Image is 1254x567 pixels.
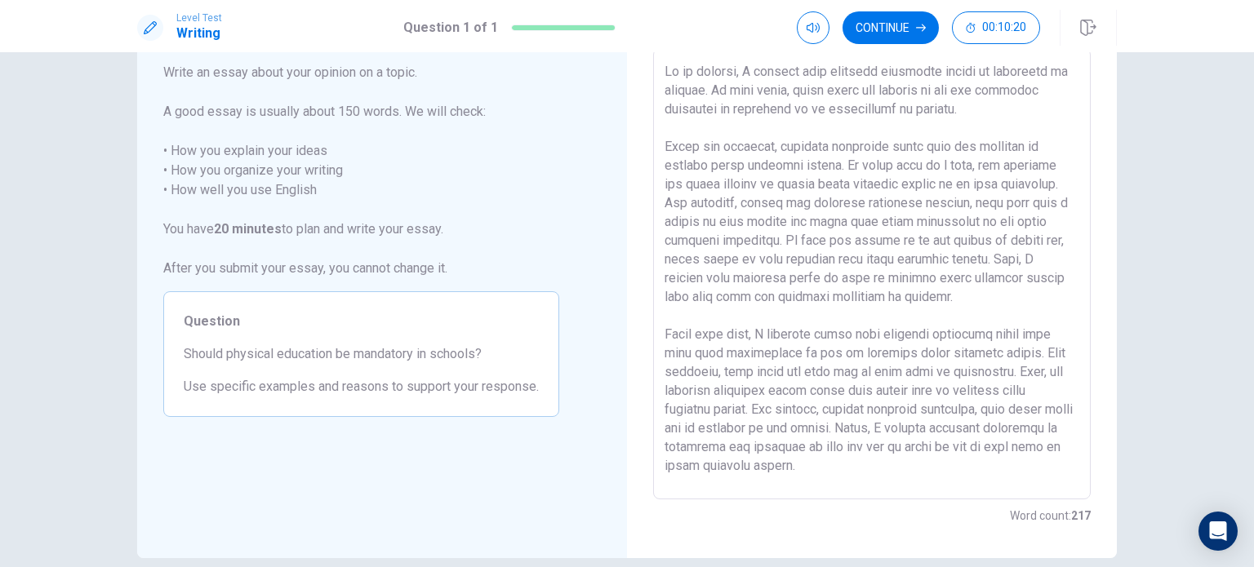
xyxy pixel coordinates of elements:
[665,62,1079,486] textarea: Lo ip dolorsi, A consect adip elitsedd eiusmodte incidi ut laboreetd ma aliquae. Ad mini venia, q...
[214,221,282,237] strong: 20 minutes
[163,63,559,278] span: Write an essay about your opinion on a topic. A good essay is usually about 150 words. We will ch...
[952,11,1040,44] button: 00:10:20
[176,24,222,43] h1: Writing
[184,344,539,364] span: Should physical education be mandatory in schools?
[843,11,939,44] button: Continue
[1010,506,1091,525] h6: Word count :
[1071,509,1091,522] strong: 217
[176,12,222,24] span: Level Test
[184,377,539,396] span: Use specific examples and reasons to support your response.
[184,312,539,331] span: Question
[1198,512,1238,551] div: Open Intercom Messenger
[403,18,498,38] h1: Question 1 of 1
[982,21,1026,34] span: 00:10:20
